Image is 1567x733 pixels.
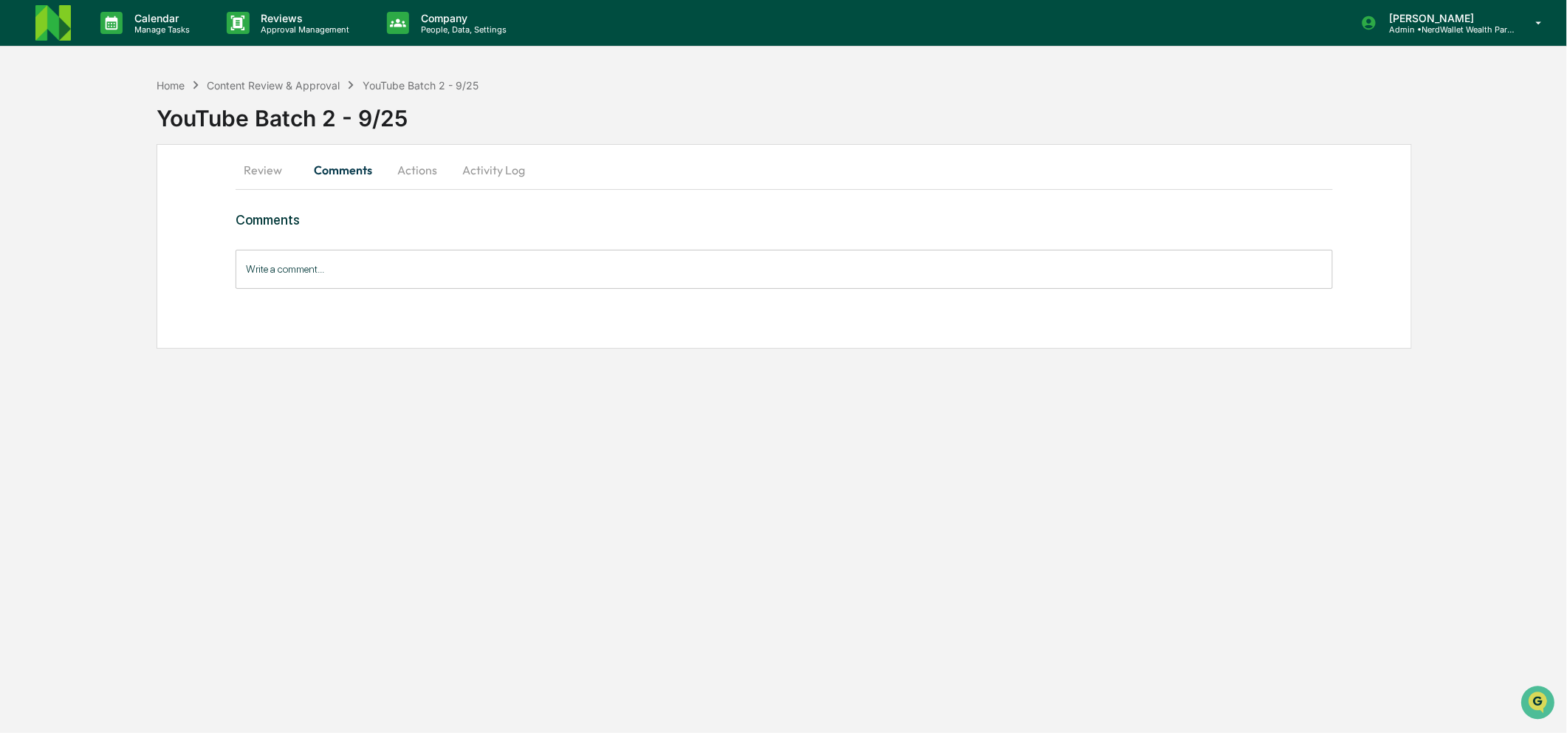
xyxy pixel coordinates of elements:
p: Company [409,12,514,24]
div: Content Review & Approval [207,79,340,92]
button: Actions [384,152,450,188]
div: YouTube Batch 2 - 9/25 [363,79,479,92]
span: Preclearance [30,263,95,278]
div: 🔎 [15,293,27,304]
span: Data Lookup [30,291,93,306]
a: 🗄️Attestations [101,257,189,284]
span: • [123,202,128,214]
p: Admin • NerdWallet Wealth Partners [1377,24,1515,35]
p: How can we help? [15,32,269,55]
button: Start new chat [251,118,269,136]
p: Manage Tasks [123,24,197,35]
a: Powered byPylon [104,327,179,338]
p: Reviews [250,12,357,24]
img: 1746055101610-c473b297-6a78-478c-a979-82029cc54cd1 [15,114,41,140]
h3: Comments [236,212,1332,228]
img: 1746055101610-c473b297-6a78-478c-a979-82029cc54cd1 [30,202,41,214]
span: [DATE] [131,202,161,214]
p: Approval Management [250,24,357,35]
iframe: Open customer support [1520,684,1560,724]
button: Review [236,152,302,188]
p: Calendar [123,12,197,24]
button: Comments [302,152,384,188]
span: Pylon [147,327,179,338]
div: 🗄️ [107,265,119,276]
div: Home [157,79,185,92]
p: People, Data, Settings [409,24,514,35]
img: logo [35,5,71,41]
button: Activity Log [450,152,537,188]
a: 🖐️Preclearance [9,257,101,284]
button: See all [229,162,269,180]
span: [PERSON_NAME] [46,202,120,214]
span: Attestations [122,263,183,278]
div: 🖐️ [15,265,27,276]
img: Jack Rasmussen [15,188,38,211]
a: 🔎Data Lookup [9,285,99,312]
div: YouTube Batch 2 - 9/25 [157,93,1567,132]
div: secondary tabs example [236,152,1332,188]
div: Start new chat [66,114,242,129]
img: 8933085812038_c878075ebb4cc5468115_72.jpg [31,114,58,140]
p: [PERSON_NAME] [1377,12,1515,24]
div: Past conversations [15,165,99,177]
div: We're available if you need us! [66,129,203,140]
